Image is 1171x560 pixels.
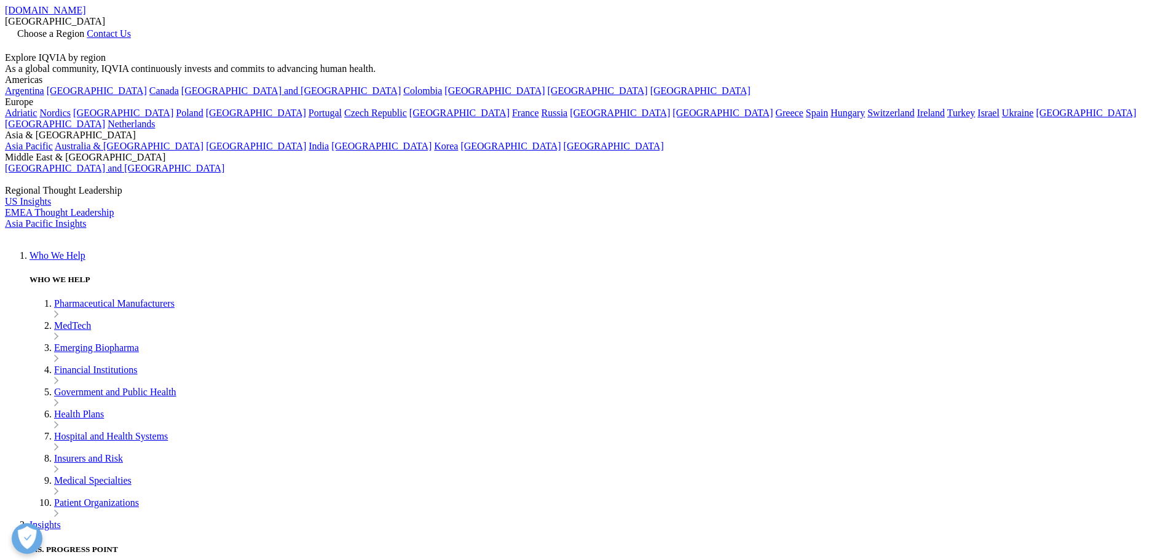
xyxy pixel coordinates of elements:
[87,28,131,39] a: Contact Us
[564,141,664,151] a: [GEOGRAPHIC_DATA]
[206,141,306,151] a: [GEOGRAPHIC_DATA]
[5,185,1166,196] div: Regional Thought Leadership
[867,108,914,118] a: Switzerland
[5,130,1166,141] div: Asia & [GEOGRAPHIC_DATA]
[5,74,1166,85] div: Americas
[108,119,155,129] a: Netherlands
[47,85,147,96] a: [GEOGRAPHIC_DATA]
[176,108,203,118] a: Poland
[39,108,71,118] a: Nordics
[54,342,139,353] a: Emerging Biopharma
[149,85,179,96] a: Canada
[12,523,42,554] button: Open Preferences
[54,453,123,463] a: Insurers and Risk
[977,108,999,118] a: Israel
[409,108,510,118] a: [GEOGRAPHIC_DATA]
[30,250,85,261] a: Who We Help
[775,108,803,118] a: Greece
[5,5,86,15] a: [DOMAIN_NAME]
[181,85,401,96] a: [GEOGRAPHIC_DATA] and [GEOGRAPHIC_DATA]
[542,108,568,118] a: Russia
[444,85,545,96] a: [GEOGRAPHIC_DATA]
[672,108,773,118] a: [GEOGRAPHIC_DATA]
[206,108,306,118] a: [GEOGRAPHIC_DATA]
[54,475,132,486] a: Medical Specialties
[5,163,224,173] a: [GEOGRAPHIC_DATA] and [GEOGRAPHIC_DATA]
[806,108,828,118] a: Spain
[434,141,458,151] a: Korea
[344,108,407,118] a: Czech Republic
[5,207,114,218] a: EMEA Thought Leadership
[54,497,139,508] a: Patient Organizations
[5,108,37,118] a: Adriatic
[5,196,51,207] a: US Insights
[331,141,432,151] a: [GEOGRAPHIC_DATA]
[17,28,84,39] span: Choose a Region
[55,141,203,151] a: Australia & [GEOGRAPHIC_DATA]
[917,108,945,118] a: Ireland
[5,218,86,229] a: Asia Pacific Insights
[73,108,173,118] a: [GEOGRAPHIC_DATA]
[548,85,648,96] a: [GEOGRAPHIC_DATA]
[30,275,1166,285] h5: WHO WE HELP
[947,108,976,118] a: Turkey
[30,519,61,530] a: Insights
[54,320,91,331] a: MedTech
[5,119,105,129] a: [GEOGRAPHIC_DATA]
[570,108,670,118] a: [GEOGRAPHIC_DATA]
[460,141,561,151] a: [GEOGRAPHIC_DATA]
[54,387,176,397] a: Government and Public Health
[54,431,168,441] a: Hospital and Health Systems
[650,85,751,96] a: [GEOGRAPHIC_DATA]
[30,545,1166,554] h5: U.S. PROGRESS POINT
[1036,108,1136,118] a: [GEOGRAPHIC_DATA]
[5,16,1166,27] div: [GEOGRAPHIC_DATA]
[309,108,342,118] a: Portugal
[403,85,442,96] a: Colombia
[5,141,53,151] a: Asia Pacific
[5,97,1166,108] div: Europe
[54,409,104,419] a: Health Plans
[512,108,539,118] a: France
[5,63,1166,74] div: As a global community, IQVIA continuously invests and commits to advancing human health.
[5,52,1166,63] div: Explore IQVIA by region
[5,85,44,96] a: Argentina
[5,152,1166,163] div: Middle East & [GEOGRAPHIC_DATA]
[830,108,865,118] a: Hungary
[54,298,175,309] a: Pharmaceutical Manufacturers
[54,365,138,375] a: Financial Institutions
[309,141,329,151] a: India
[1002,108,1034,118] a: Ukraine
